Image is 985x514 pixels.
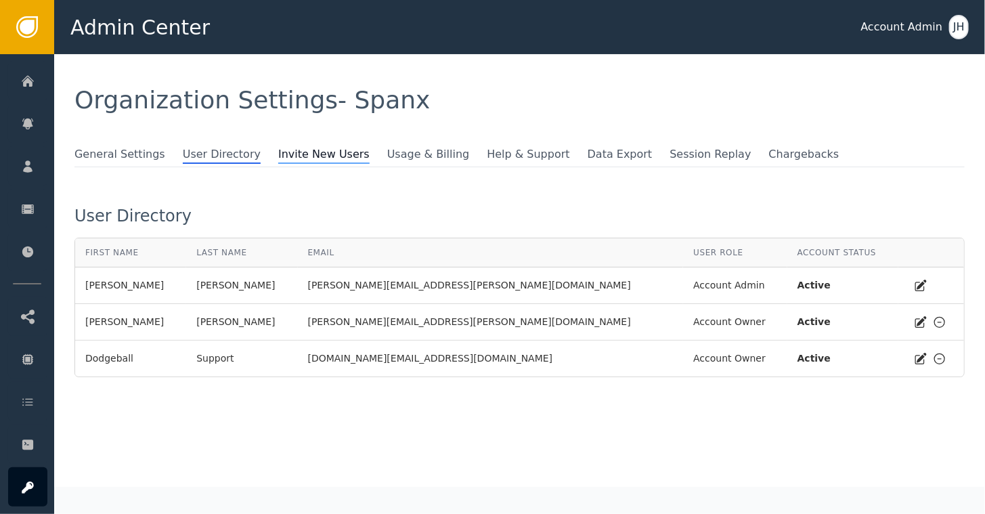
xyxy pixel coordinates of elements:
div: [DOMAIN_NAME][EMAIL_ADDRESS][DOMAIN_NAME] [308,351,674,366]
span: General Settings [74,146,165,163]
div: Support [196,351,287,366]
span: User Directory [183,146,261,164]
div: [PERSON_NAME] [85,278,176,293]
th: User Role [683,238,787,267]
th: First Name [75,238,186,267]
div: [PERSON_NAME] [196,315,287,329]
div: [PERSON_NAME][EMAIL_ADDRESS][PERSON_NAME][DOMAIN_NAME] [308,315,674,329]
div: Dodgeball [85,351,176,366]
span: Data Export [588,146,653,163]
div: Account Owner [693,315,777,329]
span: Invite New Users [278,146,370,164]
div: [PERSON_NAME] [85,315,176,329]
div: Account Admin [861,19,943,35]
div: Account Admin [693,278,777,293]
div: User Directory [74,208,965,224]
th: Last Name [186,238,297,267]
th: Email [298,238,684,267]
button: JH [949,15,969,39]
div: [PERSON_NAME] [196,278,287,293]
div: Active [797,278,889,293]
span: Admin Center [70,12,210,43]
div: Active [797,315,889,329]
span: Organization Settings - Spanx [74,86,431,114]
th: Account Status [787,238,899,267]
div: [PERSON_NAME][EMAIL_ADDRESS][PERSON_NAME][DOMAIN_NAME] [308,278,674,293]
span: Help & Support [487,146,569,163]
span: Session Replay [670,146,751,163]
div: Active [797,351,889,366]
span: Chargebacks [769,146,839,163]
span: Usage & Billing [387,146,470,163]
div: Account Owner [693,351,777,366]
